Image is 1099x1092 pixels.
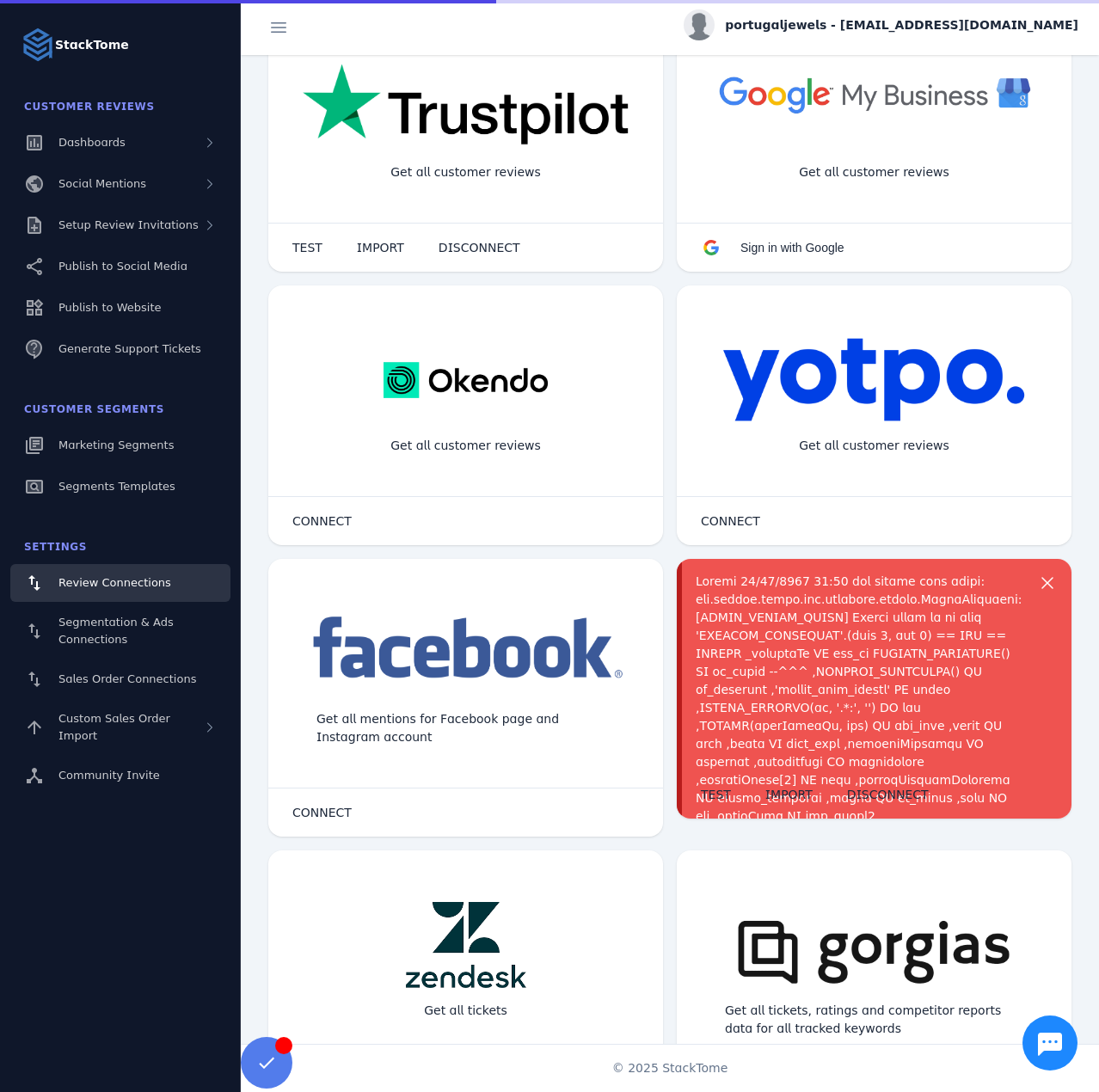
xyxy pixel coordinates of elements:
[292,515,352,527] span: CONNECT
[58,576,171,589] span: Review Connections
[24,403,164,415] span: Customer Segments
[711,988,1037,1052] div: Get all tickets, ratings and competitor reports data for all tracked keywords
[275,795,369,830] button: CONNECT
[58,769,160,782] span: Community Invite
[58,301,161,314] span: Publish to Website
[58,177,146,190] span: Social Mentions
[357,242,404,254] span: IMPORT
[711,64,1037,125] img: googlebusiness.png
[303,64,629,148] img: trustpilot.png
[58,260,187,273] span: Publish to Social Media
[684,230,862,265] button: Sign in with Google
[303,696,629,760] div: Get all mentions for Facebook page and Instagram account
[722,337,1026,423] img: yotpo.png
[748,777,830,812] button: IMPORT
[785,150,963,195] div: Get all customer reviews
[10,248,230,285] a: Publish to Social Media
[725,16,1078,34] span: portugaljewels - [EMAIL_ADDRESS][DOMAIN_NAME]
[10,289,230,327] a: Publish to Website
[830,777,946,812] button: DISCONNECT
[684,504,777,538] button: CONNECT
[58,712,170,742] span: Custom Sales Order Import
[406,902,526,988] img: zendesk.png
[10,757,230,794] a: Community Invite
[10,330,230,368] a: Generate Support Tickets
[684,9,715,40] img: profile.jpg
[612,1059,728,1077] span: © 2025 StackTome
[377,423,555,469] div: Get all customer reviews
[58,136,126,149] span: Dashboards
[275,504,369,538] button: CONNECT
[384,337,548,423] img: okendo.webp
[410,988,521,1034] div: Get all tickets
[847,788,929,801] span: DISCONNECT
[439,242,520,254] span: DISCONNECT
[58,342,201,355] span: Generate Support Tickets
[711,902,1037,988] img: gorgias.png
[58,672,196,685] span: Sales Order Connections
[785,423,963,469] div: Get all customer reviews
[24,541,87,553] span: Settings
[10,468,230,506] a: Segments Templates
[740,241,844,255] span: Sign in with Google
[10,426,230,464] a: Marketing Segments
[684,9,1078,40] button: portugaljewels - [EMAIL_ADDRESS][DOMAIN_NAME]
[340,230,421,265] button: IMPORT
[58,439,174,451] span: Marketing Segments
[684,777,748,812] button: TEST
[10,605,230,657] a: Segmentation & Ads Connections
[292,242,322,254] span: TEST
[275,230,340,265] button: TEST
[765,788,813,801] span: IMPORT
[58,616,174,646] span: Segmentation & Ads Connections
[622,26,656,60] button: more
[10,660,230,698] a: Sales Order Connections
[21,28,55,62] img: Logo image
[421,230,537,265] button: DISCONNECT
[58,218,199,231] span: Setup Review Invitations
[303,610,629,687] img: facebook.png
[24,101,155,113] span: Customer Reviews
[55,36,129,54] strong: StackTome
[10,564,230,602] a: Review Connections
[701,515,760,527] span: CONNECT
[701,788,731,801] span: TEST
[58,480,175,493] span: Segments Templates
[292,807,352,819] span: CONNECT
[377,150,555,195] div: Get all customer reviews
